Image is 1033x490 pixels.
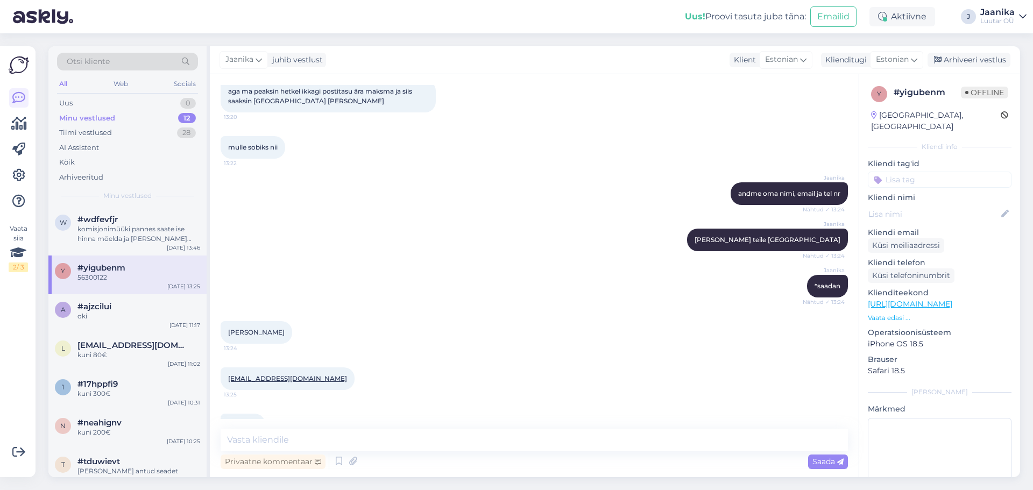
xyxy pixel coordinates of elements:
[228,374,347,382] a: [EMAIL_ADDRESS][DOMAIN_NAME]
[980,17,1015,25] div: Luutar OÜ
[77,302,111,311] span: #ajzcilui
[77,418,122,428] span: #neahignv
[868,387,1011,397] div: [PERSON_NAME]
[868,354,1011,365] p: Brauser
[61,344,65,352] span: l
[730,54,756,66] div: Klient
[268,54,323,66] div: juhib vestlust
[868,338,1011,350] p: iPhone OS 18.5
[9,55,29,75] img: Askly Logo
[868,158,1011,169] p: Kliendi tag'id
[224,390,264,399] span: 13:25
[868,208,999,220] input: Lisa nimi
[224,113,264,121] span: 13:20
[77,466,200,476] div: [PERSON_NAME] antud seadet
[224,344,264,352] span: 13:24
[111,77,130,91] div: Web
[868,192,1011,203] p: Kliendi nimi
[868,238,944,253] div: Küsi meiliaadressi
[60,218,67,226] span: w
[803,252,845,260] span: Nähtud ✓ 13:24
[685,10,806,23] div: Proovi tasuta juba täna:
[59,143,99,153] div: AI Assistent
[77,350,200,360] div: kuni 80€
[221,455,326,469] div: Privaatne kommentaar
[815,282,840,290] span: *saadan
[167,437,200,445] div: [DATE] 10:25
[228,87,414,105] span: aga ma peaksin hetkel ikkagi postitasu ära maksma ja siis saaksin [GEOGRAPHIC_DATA] [PERSON_NAME]
[77,340,189,350] span: lahtristo@gmail.com
[9,262,28,272] div: 2 / 3
[868,299,952,309] a: [URL][DOMAIN_NAME]
[77,457,120,466] span: #tduwievt
[871,110,1001,132] div: [GEOGRAPHIC_DATA], [GEOGRAPHIC_DATA]
[61,267,65,275] span: y
[928,53,1010,67] div: Arhiveeri vestlus
[812,457,844,466] span: Saada
[61,306,66,314] span: a
[980,8,1015,17] div: Jaanika
[868,327,1011,338] p: Operatsioonisüsteem
[77,311,200,321] div: oki
[168,399,200,407] div: [DATE] 10:31
[868,142,1011,152] div: Kliendi info
[167,244,200,252] div: [DATE] 13:46
[77,224,200,244] div: komisjonimüüki pannes saate ise hinna mõelda ja [PERSON_NAME] poolt läheb juurde 30%, kohe müües ...
[810,6,857,27] button: Emailid
[77,263,125,273] span: #yigubenm
[168,360,200,368] div: [DATE] 11:02
[59,98,73,109] div: Uus
[77,215,118,224] span: #wdfevfjr
[67,56,110,67] span: Otsi kliente
[961,9,976,24] div: J
[738,189,840,197] span: andme oma nimi, email ja tel nr
[868,365,1011,377] p: Safari 18.5
[224,159,264,167] span: 13:22
[60,422,66,430] span: n
[77,379,118,389] span: #17hppfi9
[868,172,1011,188] input: Lisa tag
[868,403,1011,415] p: Märkmed
[868,313,1011,323] p: Vaata edasi ...
[177,127,196,138] div: 28
[166,476,200,484] div: [DATE] 10:05
[685,11,705,22] b: Uus!
[804,220,845,228] span: Jaanika
[59,113,115,124] div: Minu vestlused
[77,273,200,282] div: 56300122
[59,127,112,138] div: Tiimi vestlused
[61,460,65,468] span: t
[803,298,845,306] span: Nähtud ✓ 13:24
[868,257,1011,268] p: Kliendi telefon
[821,54,867,66] div: Klienditugi
[868,268,954,283] div: Küsi telefoninumbrit
[868,227,1011,238] p: Kliendi email
[77,389,200,399] div: kuni 300€
[169,321,200,329] div: [DATE] 11:17
[59,157,75,168] div: Kõik
[765,54,798,66] span: Estonian
[180,98,196,109] div: 0
[803,205,845,214] span: Nähtud ✓ 13:24
[961,87,1008,98] span: Offline
[869,7,935,26] div: Aktiivne
[103,191,152,201] span: Minu vestlused
[178,113,196,124] div: 12
[228,143,278,151] span: mulle sobiks nii
[868,287,1011,299] p: Klienditeekond
[695,236,840,244] span: [PERSON_NAME] teile [GEOGRAPHIC_DATA]
[804,266,845,274] span: Jaanika
[876,54,909,66] span: Estonian
[172,77,198,91] div: Socials
[225,54,253,66] span: Jaanika
[9,224,28,272] div: Vaata siia
[894,86,961,99] div: # yigubenm
[59,172,103,183] div: Arhiveeritud
[228,328,285,336] span: [PERSON_NAME]
[804,174,845,182] span: Jaanika
[62,383,64,391] span: 1
[877,90,881,98] span: y
[57,77,69,91] div: All
[167,282,200,290] div: [DATE] 13:25
[980,8,1027,25] a: JaanikaLuutar OÜ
